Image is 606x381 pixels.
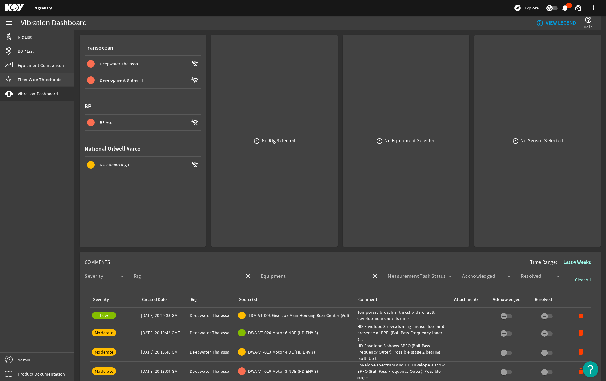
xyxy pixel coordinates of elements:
mat-label: Resolved [521,273,541,279]
span: Help [584,24,593,30]
span: TDM-VT-008 Gearbox Main Housing Rear Center (Vel) [248,312,349,318]
div: National Oilwell Varco [85,141,201,157]
mat-icon: delete [577,348,585,356]
div: Envelope spectrum and HD Envelope 3 show BPFO (Ball Pass Frequency Outer). Possible stage ... [357,362,448,381]
b: Last 4 Weeks [563,259,591,265]
mat-icon: delete [577,367,585,375]
div: BP [85,99,201,115]
div: HD Envelope 3 shows BPFO (Ball Pass Frequency Outer). Possible stage 2 bearing fault. Up t... [357,342,448,361]
div: Time Range: [530,257,596,268]
button: BP Ace [85,115,201,130]
mat-label: Measurement Task Status [388,273,446,279]
div: [DATE] 20:18:09 GMT [141,368,185,374]
div: [DATE] 20:19:42 GMT [141,330,185,336]
mat-icon: error_outline [512,138,519,144]
div: Severity [93,296,109,303]
div: Rig [191,296,197,303]
div: Severity [92,296,134,303]
span: Moderate [95,330,113,336]
mat-icon: explore [514,4,521,12]
button: Explore [511,3,541,13]
span: Explore [525,5,539,11]
span: Rig List [18,34,32,40]
span: Low [100,313,108,318]
span: DWA-VT-010 Motor 3 NDE (HD ENV 3) [248,368,318,374]
span: BOP List [18,48,34,54]
mat-label: Acknowledged [462,273,495,279]
mat-label: Equipment [261,273,286,279]
mat-icon: wifi_off [191,119,199,126]
span: Moderate [95,349,113,355]
div: No Sensor Selected [520,138,563,144]
mat-icon: wifi_off [191,60,199,68]
button: more_vert [586,0,601,15]
span: DWA-VT-013 Motor 4 DE (HD ENV 3) [248,349,315,355]
button: Open Resource Center [583,361,598,377]
mat-icon: error_outline [253,138,260,144]
span: Development Driller III [100,77,143,83]
div: Comment [357,296,446,303]
div: Rig [190,296,230,303]
div: Resolved [534,296,566,303]
span: Clear All [575,277,591,283]
button: Development Driller III [85,72,201,88]
div: Deepwater Thalassa [190,330,233,336]
div: Source(s) [238,296,350,303]
div: [DATE] 20:18:46 GMT [141,349,185,355]
input: Select a Rig [134,275,239,283]
mat-icon: support_agent [574,4,582,12]
mat-label: Severity [85,273,103,279]
mat-icon: close [244,272,252,280]
div: Deepwater Thalassa [190,349,233,355]
b: VIEW LEGEND [546,20,576,26]
span: Vibration Dashboard [18,91,58,97]
mat-icon: info_outline [536,19,541,27]
mat-icon: notifications [561,4,569,12]
span: Equipment Comparison [18,62,64,68]
span: COMMENTS [85,259,110,265]
span: BP Ace [100,120,112,125]
button: Deepwater Thalassa [85,56,201,72]
span: Deepwater Thalassa [100,61,138,67]
div: Created Date [141,296,182,303]
div: Attachments [453,296,484,303]
div: Comment [358,296,377,303]
input: Select Equipment [261,275,366,283]
div: [DATE] 20:20:38 GMT [141,312,185,318]
div: Acknowledged [493,296,520,303]
div: Resolved [535,296,552,303]
div: Source(s) [239,296,257,303]
button: NOV Demo Rig 1 [85,157,201,173]
span: Admin [18,357,30,363]
div: Created Date [142,296,167,303]
mat-label: Rig [134,273,141,279]
button: VIEW LEGEND [533,17,579,29]
div: Transocean [85,40,201,56]
div: Vibration Dashboard [21,20,87,26]
mat-icon: delete [577,312,585,319]
mat-icon: help_outline [585,16,592,24]
span: Fleet Wide Thresholds [18,76,61,83]
mat-icon: close [371,272,379,280]
span: DWA-VT-026 Motor 6 NDE (HD ENV 3) [248,330,318,336]
div: Temporary breach in threshold no fault developments at this time [357,309,448,322]
div: No Rig Selected [262,138,296,144]
span: Product Documentation [18,371,65,377]
mat-icon: vibration [5,90,13,98]
div: Deepwater Thalassa [190,368,233,374]
mat-icon: wifi_off [191,161,199,169]
a: Rigsentry [33,5,52,11]
mat-icon: error_outline [376,138,383,144]
mat-icon: delete [577,329,585,336]
div: Acknowledged [492,296,526,303]
span: NOV Demo Rig 1 [100,162,130,168]
div: HD Envelope 3 reveals a high noise floor and presence of BPFI (Ball Pass Frequency Inner a... [357,323,448,342]
button: Last 4 Weeks [558,257,596,268]
button: Clear All [570,274,596,285]
div: No Equipment Selected [384,138,436,144]
mat-icon: menu [5,19,13,27]
div: Attachments [454,296,478,303]
mat-icon: wifi_off [191,76,199,84]
div: Deepwater Thalassa [190,312,233,318]
span: Moderate [95,368,113,374]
